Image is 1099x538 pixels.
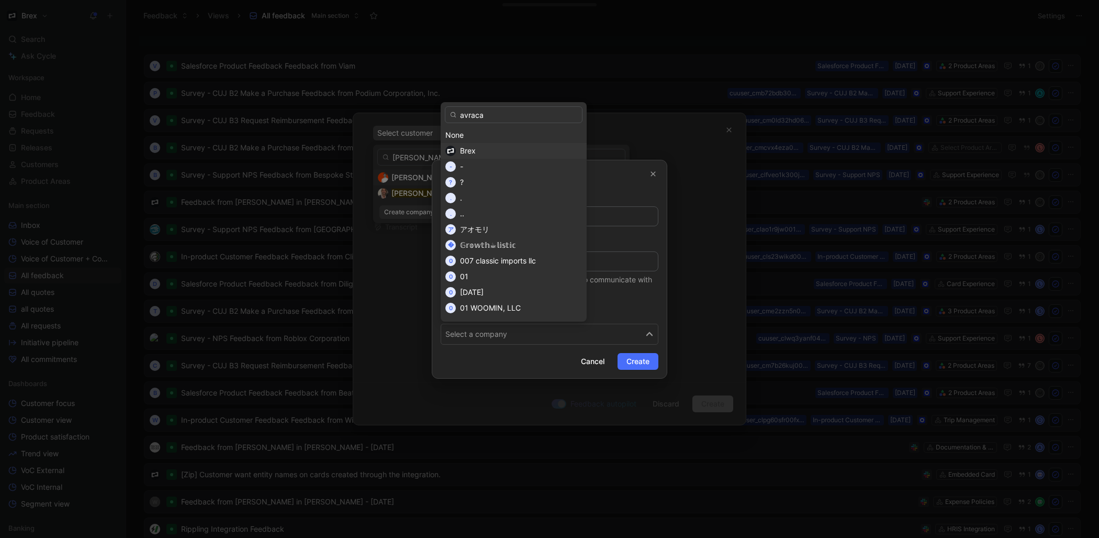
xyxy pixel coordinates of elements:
span: . [460,193,462,202]
span: Brex [460,146,476,155]
div: � [445,240,456,250]
span: 01 [460,272,468,281]
div: . [445,193,456,203]
span: - [460,162,463,171]
span: ? [460,178,464,186]
span: [DATE] [460,288,484,297]
span: 01 WOOMIN, LLC [460,303,521,312]
div: 0 [445,256,456,266]
div: ア [445,224,456,235]
div: . [445,208,456,219]
input: Search... [445,106,582,123]
span: .. [460,209,464,218]
div: 0 [445,303,456,313]
div: None [445,129,582,141]
span: 𝔾𝕣𝕠𝕨𝕥𝕙☕︎𝕝𝕚𝕤𝕥𝕚𝕔 [460,240,516,249]
span: アオモリ [460,225,489,234]
img: logo [445,146,456,156]
div: 0 [445,287,456,298]
div: 0 [445,271,456,282]
div: ? [445,177,456,188]
div: - [445,161,456,172]
span: 007 classic imports llc [460,256,536,265]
